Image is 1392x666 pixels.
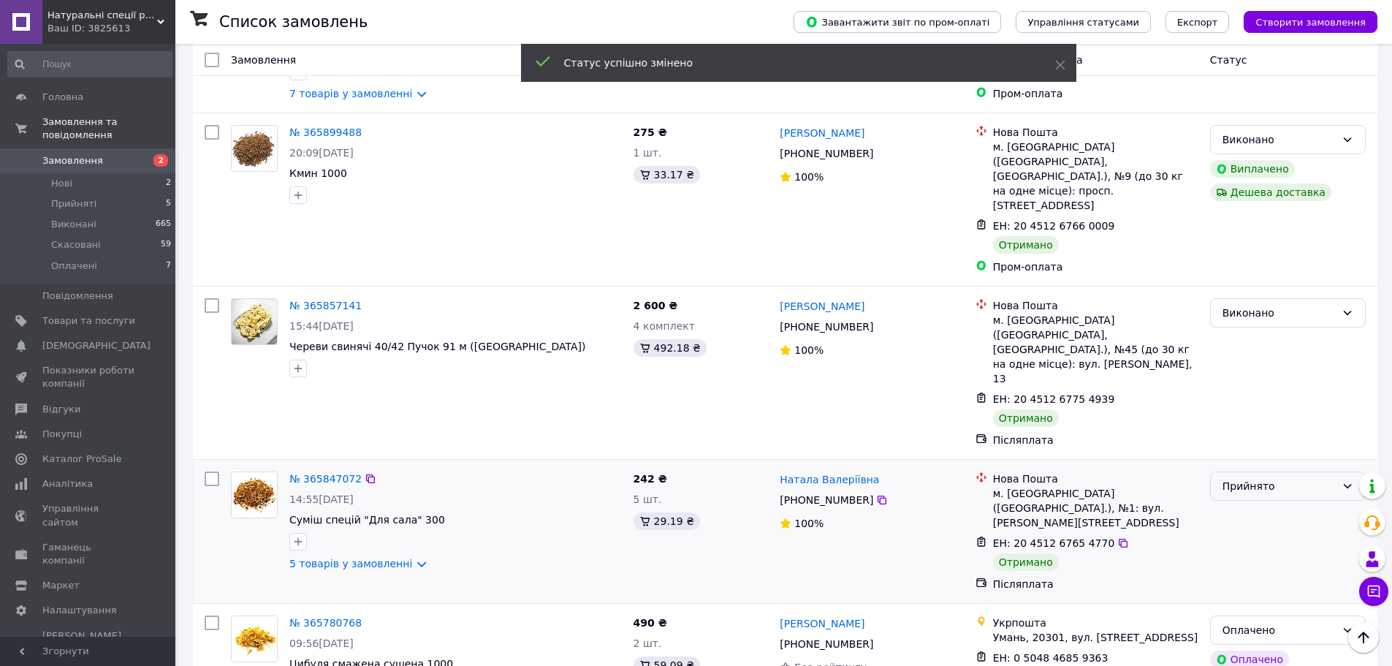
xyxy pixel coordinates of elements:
span: 2 [153,154,168,167]
div: Отримано [993,236,1059,254]
div: Нова Пошта [993,472,1198,486]
span: Гаманець компанії [42,541,135,567]
div: м. [GEOGRAPHIC_DATA] ([GEOGRAPHIC_DATA].), №1: вул. [PERSON_NAME][STREET_ADDRESS] [993,486,1198,530]
span: 1 шт. [634,147,662,159]
a: 5 товарів у замовленні [289,558,412,569]
a: [PERSON_NAME] [780,616,864,631]
a: Створити замовлення [1229,15,1377,27]
div: м. [GEOGRAPHIC_DATA] ([GEOGRAPHIC_DATA], [GEOGRAPHIC_DATA].), №9 (до 30 кг на одне місце): просп.... [993,140,1198,213]
div: 29.19 ₴ [634,512,700,530]
div: Виконано [1222,132,1336,148]
span: Статус [1210,54,1247,66]
div: Післяплата [993,433,1198,447]
a: Натала Валеріївна [780,472,879,487]
span: Прийняті [51,197,96,211]
button: Управління статусами [1016,11,1151,33]
span: 09:56[DATE] [289,637,354,649]
a: Череви свинячі 40/42 Пучок 91 м ([GEOGRAPHIC_DATA]) [289,341,585,352]
a: Фото товару [231,472,278,518]
div: Нова Пошта [993,125,1198,140]
a: [PERSON_NAME] [780,299,864,314]
span: Замовлення та повідомлення [42,116,175,142]
a: [PERSON_NAME] [780,126,864,140]
a: № 365780768 [289,617,362,629]
div: Виплачено [1210,160,1295,178]
span: 14:55[DATE] [289,493,354,505]
div: Пром-оплата [993,260,1198,274]
div: Виконано [1222,305,1336,321]
span: 242 ₴ [634,473,667,485]
span: Показники роботи компанії [42,364,135,390]
span: 2 600 ₴ [634,300,678,311]
span: ЕН: 20 4512 6775 4939 [993,393,1115,405]
span: Управління сайтом [42,502,135,529]
span: Маркет [42,579,80,592]
span: Суміш спецій "Для сала" 300 [289,514,445,526]
span: Управління статусами [1027,17,1139,28]
a: 7 товарів у замовленні [289,88,412,99]
div: м. [GEOGRAPHIC_DATA] ([GEOGRAPHIC_DATA], [GEOGRAPHIC_DATA].), №45 (до 30 кг на одне місце): вул. ... [993,313,1198,386]
button: Експорт [1165,11,1230,33]
span: 20:09[DATE] [289,147,354,159]
div: Післяплата [993,577,1198,591]
div: [PHONE_NUMBER] [777,317,876,337]
span: 5 шт. [634,493,662,505]
a: Фото товару [231,298,278,345]
span: Повідомлення [42,290,113,303]
div: 33.17 ₴ [634,166,700,183]
button: Чат з покупцем [1359,577,1388,606]
span: ЕН: 20 4512 6765 4770 [993,537,1115,549]
img: Фото товару [232,616,277,662]
span: 100% [794,344,824,356]
a: Кмин 1000 [289,167,347,179]
img: Фото товару [232,299,277,344]
div: Статус успішно змінено [564,56,1019,70]
h1: Список замовлень [219,13,368,31]
div: Оплачено [1222,622,1336,638]
div: Пром-оплата [993,86,1198,101]
div: Ваш ID: 3825613 [47,22,175,35]
div: 492.18 ₴ [634,339,707,357]
span: Покупці [42,428,82,441]
div: Дешева доставка [1210,183,1331,201]
span: 665 [156,218,171,231]
a: № 365847072 [289,473,362,485]
span: Налаштування [42,604,117,617]
button: Завантажити звіт по пром-оплаті [794,11,1001,33]
span: 2 [166,177,171,190]
span: ЕН: 0 5048 4685 9363 [993,652,1108,664]
span: Каталог ProSale [42,453,121,466]
div: Умань, 20301, вул. [STREET_ADDRESS] [993,630,1198,645]
span: Виконані [51,218,96,231]
span: Нові [51,177,72,190]
div: [PHONE_NUMBER] [777,634,876,654]
a: № 365899488 [289,126,362,138]
span: 7 [166,260,171,273]
span: Натуральні спеції pepper [47,9,157,22]
a: Фото товару [231,616,278,662]
div: Прийнято [1222,478,1336,494]
span: Відгуки [42,403,80,416]
img: Фото товару [232,126,277,171]
button: Наверх [1348,622,1379,653]
button: Створити замовлення [1244,11,1377,33]
span: 100% [794,171,824,183]
span: Оплачені [51,260,97,273]
span: 59 [161,238,171,251]
div: Отримано [993,553,1059,571]
div: Укрпошта [993,616,1198,630]
span: [DEMOGRAPHIC_DATA] [42,339,151,352]
a: № 365857141 [289,300,362,311]
div: Отримано [993,409,1059,427]
div: [PHONE_NUMBER] [777,490,876,510]
span: 275 ₴ [634,126,667,138]
span: ЕН: 20 4512 6766 0009 [993,220,1115,232]
span: 4 комплект [634,320,695,332]
span: 100% [794,518,824,529]
div: [PHONE_NUMBER] [777,143,876,164]
span: Головна [42,91,83,104]
span: Замовлення [231,54,296,66]
span: Товари та послуги [42,314,135,328]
